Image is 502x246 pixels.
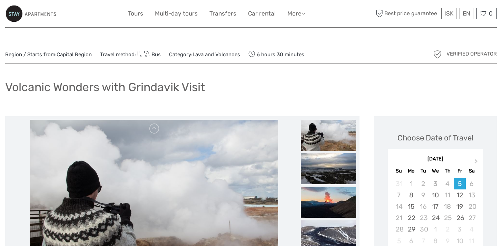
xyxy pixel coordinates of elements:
[417,212,429,224] div: Not available Tuesday, September 23rd, 2025
[248,49,304,59] span: 6 hours 30 minutes
[466,201,478,212] div: Not available Saturday, September 20th, 2025
[454,166,466,176] div: Fr
[405,178,417,189] div: Not available Monday, September 1st, 2025
[397,132,473,143] div: Choose Date of Travel
[441,201,453,212] div: Not available Thursday, September 18th, 2025
[444,10,453,17] span: ISK
[429,166,441,176] div: We
[209,9,236,19] a: Transfers
[466,178,478,189] div: Not available Saturday, September 6th, 2025
[5,80,205,94] h1: Volcanic Wonders with Grindavik Visit
[155,9,198,19] a: Multi-day tours
[460,8,473,19] div: EN
[454,201,466,212] div: Choose Friday, September 19th, 2025
[393,189,405,201] div: Not available Sunday, September 7th, 2025
[417,189,429,201] div: Not available Tuesday, September 9th, 2025
[429,224,441,235] div: Choose Wednesday, October 1st, 2025
[446,50,497,58] span: Verified Operator
[393,178,405,189] div: Not available Sunday, August 31st, 2025
[466,224,478,235] div: Not available Saturday, October 4th, 2025
[388,156,483,163] div: [DATE]
[429,212,441,224] div: Choose Wednesday, September 24th, 2025
[466,212,478,224] div: Not available Saturday, September 27th, 2025
[393,201,405,212] div: Not available Sunday, September 14th, 2025
[5,5,56,22] img: 800-9c0884f7-accb-45f0-bb87-38317b02daef_logo_small.jpg
[454,178,466,189] div: Choose Friday, September 5th, 2025
[405,166,417,176] div: Mo
[417,178,429,189] div: Not available Tuesday, September 2nd, 2025
[287,9,305,19] a: More
[374,8,440,19] span: Best price guarantee
[429,189,441,201] div: Choose Wednesday, September 10th, 2025
[432,49,443,60] img: verified_operator_grey_128.png
[429,178,441,189] div: Not available Wednesday, September 3rd, 2025
[57,51,92,58] a: Capital Region
[5,51,92,58] span: Region / Starts from:
[466,189,478,201] div: Not available Saturday, September 13th, 2025
[441,189,453,201] div: Not available Thursday, September 11th, 2025
[417,224,429,235] div: Not available Tuesday, September 30th, 2025
[405,212,417,224] div: Choose Monday, September 22nd, 2025
[79,11,88,19] button: Open LiveChat chat widget
[405,189,417,201] div: Choose Monday, September 8th, 2025
[405,201,417,212] div: Choose Monday, September 15th, 2025
[301,153,356,184] img: beb5a48805d04616873aa8e353a98a1f_slider_thumbnail.jpeg
[441,166,453,176] div: Th
[441,212,453,224] div: Not available Thursday, September 25th, 2025
[441,224,453,235] div: Not available Thursday, October 2nd, 2025
[429,201,441,212] div: Choose Wednesday, September 17th, 2025
[393,166,405,176] div: Su
[10,12,78,18] p: We're away right now. Please check back later!
[301,120,356,151] img: 6e562003876e40b69dfab1ff183738c4_slider_thumbnail.jpeg
[393,212,405,224] div: Not available Sunday, September 21st, 2025
[393,224,405,235] div: Not available Sunday, September 28th, 2025
[441,178,453,189] div: Not available Thursday, September 4th, 2025
[454,224,466,235] div: Choose Friday, October 3rd, 2025
[417,166,429,176] div: Tu
[301,187,356,218] img: d89268ebbb80457da365d13c2b75286d_slider_thumbnail.jpeg
[454,212,466,224] div: Choose Friday, September 26th, 2025
[417,201,429,212] div: Not available Tuesday, September 16th, 2025
[488,10,494,17] span: 0
[100,49,161,59] span: Travel method:
[471,157,482,168] button: Next Month
[405,224,417,235] div: Choose Monday, September 29th, 2025
[169,51,240,58] span: Category:
[136,51,161,58] a: Bus
[454,189,466,201] div: Choose Friday, September 12th, 2025
[466,166,478,176] div: Sa
[128,9,143,19] a: Tours
[193,51,240,58] a: Lava and Volcanoes
[248,9,276,19] a: Car rental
